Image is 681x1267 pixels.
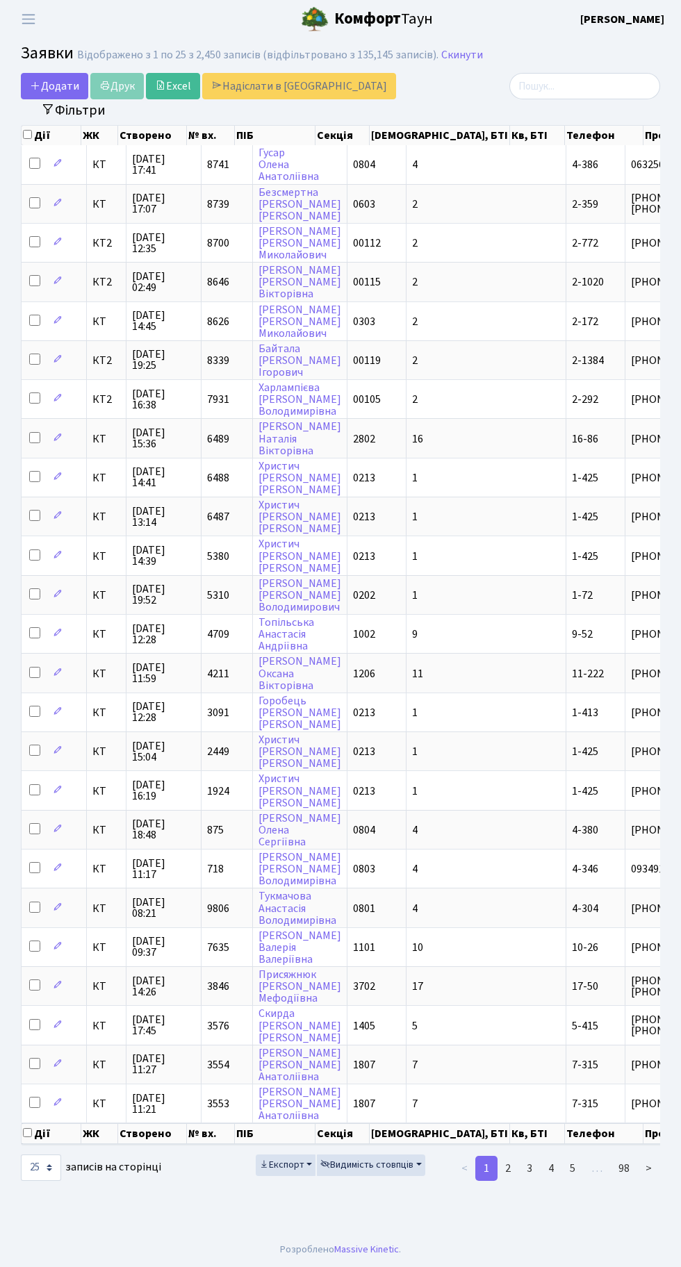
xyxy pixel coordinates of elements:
th: [DEMOGRAPHIC_DATA], БТІ [370,126,510,145]
span: 2 [412,353,418,368]
a: Христич[PERSON_NAME][PERSON_NAME] [259,497,341,536]
span: КТ2 [92,276,120,288]
span: 1807 [353,1096,375,1111]
span: 718 [207,861,224,877]
a: [PERSON_NAME][PERSON_NAME]Миколайович [259,224,341,263]
span: 1-425 [572,509,598,524]
span: [DATE] 14:45 [132,310,195,332]
a: Христич[PERSON_NAME][PERSON_NAME] [259,772,341,811]
span: 4-380 [572,822,598,838]
th: Створено [118,1123,187,1144]
span: 0804 [353,822,375,838]
input: Пошук... [509,73,660,99]
span: 16 [412,431,423,447]
span: 2-1384 [572,353,604,368]
span: 0303 [353,314,375,329]
span: 2-359 [572,197,598,212]
a: Харлампієва[PERSON_NAME]Володимирівна [259,380,341,419]
span: 1405 [353,1018,375,1034]
a: ГусарОленаАнатоліївна [259,145,319,184]
th: Телефон [565,126,643,145]
span: [DATE] 17:07 [132,192,195,215]
span: 0213 [353,549,375,564]
span: 3846 [207,979,229,994]
span: 8741 [207,157,229,172]
span: 0801 [353,901,375,916]
span: 1101 [353,940,375,955]
span: 2-292 [572,392,598,407]
span: КТ [92,551,120,562]
th: Секція [315,1123,370,1144]
span: Додати [30,78,79,94]
span: Таун [334,8,433,31]
a: 2 [497,1156,519,1181]
span: 1002 [353,627,375,642]
span: 7 [412,1096,418,1111]
span: Заявки [21,41,74,65]
span: [DATE] 14:26 [132,975,195,997]
th: ЖК [81,126,118,145]
span: 00119 [353,353,381,368]
a: Скирда[PERSON_NAME][PERSON_NAME] [259,1007,341,1045]
span: 16-86 [572,431,598,447]
span: 1206 [353,666,375,681]
th: Дії [22,126,81,145]
span: КТ2 [92,394,120,405]
span: 5-415 [572,1018,598,1034]
a: ТукмачоваАнастасіяВолодимирівна [259,889,336,928]
span: 4-346 [572,861,598,877]
span: КТ [92,316,120,327]
a: Скинути [441,49,483,62]
span: 11-222 [572,666,604,681]
span: КТ [92,590,120,601]
span: [DATE] 18:48 [132,818,195,840]
a: [PERSON_NAME][PERSON_NAME]Володимирович [259,576,341,615]
span: 17-50 [572,979,598,994]
span: 00112 [353,235,381,251]
span: 4 [412,861,418,877]
span: 8646 [207,274,229,290]
span: 875 [207,822,224,838]
span: [DATE] 11:27 [132,1053,195,1075]
span: 10-26 [572,940,598,955]
span: [DATE] 17:45 [132,1014,195,1036]
span: 1-413 [572,705,598,720]
span: 1 [412,549,418,564]
span: КТ [92,159,120,170]
button: Переключити навігацію [11,8,46,31]
span: 3091 [207,705,229,720]
span: КТ2 [92,355,120,366]
span: КТ [92,199,120,210]
a: Excel [146,73,200,99]
span: КТ [92,981,120,992]
th: Секція [315,126,370,145]
span: 00115 [353,274,381,290]
span: КТ [92,668,120,679]
span: 17 [412,979,423,994]
span: [DATE] 11:21 [132,1093,195,1115]
span: 6487 [207,509,229,524]
a: [PERSON_NAME][PERSON_NAME]Анатоліївна [259,1084,341,1123]
span: [DATE] 12:28 [132,623,195,645]
span: 8700 [207,235,229,251]
span: КТ [92,472,120,483]
span: 0213 [353,509,375,524]
a: [PERSON_NAME][PERSON_NAME]Анатоліївна [259,1045,341,1084]
button: Видимість стовпців [317,1154,425,1176]
span: 3576 [207,1018,229,1034]
span: КТ [92,1059,120,1070]
span: [DATE] 11:59 [132,662,195,684]
span: 9-52 [572,627,593,642]
span: 1-425 [572,470,598,486]
span: КТ [92,433,120,445]
span: 2-172 [572,314,598,329]
span: 7635 [207,940,229,955]
span: 1 [412,705,418,720]
a: [PERSON_NAME] [580,11,664,28]
span: 4709 [207,627,229,642]
span: 2449 [207,744,229,759]
span: 2 [412,197,418,212]
span: [DATE] 15:04 [132,740,195,763]
span: 6488 [207,470,229,486]
a: Христич[PERSON_NAME][PERSON_NAME] [259,458,341,497]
